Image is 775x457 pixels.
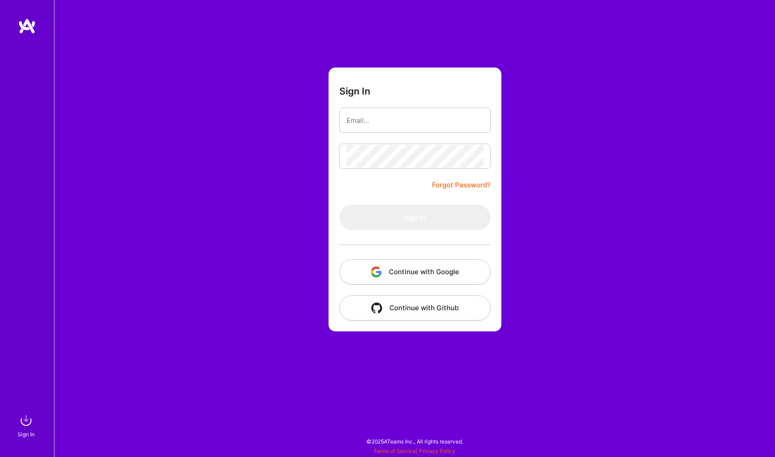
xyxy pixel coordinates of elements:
[339,295,491,321] button: Continue with Github
[371,267,382,277] img: icon
[419,448,455,454] a: Privacy Policy
[432,180,491,190] a: Forgot Password?
[18,18,36,34] img: logo
[54,430,775,452] div: © 2025 ATeams Inc., All rights reserved.
[18,430,35,439] div: Sign In
[374,448,455,454] span: |
[347,109,483,132] input: Email...
[371,303,382,313] img: icon
[339,259,491,285] button: Continue with Google
[17,412,35,430] img: sign in
[374,448,416,454] a: Terms of Service
[19,412,35,439] a: sign inSign In
[339,86,370,97] h3: Sign In
[339,205,491,230] button: Sign In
